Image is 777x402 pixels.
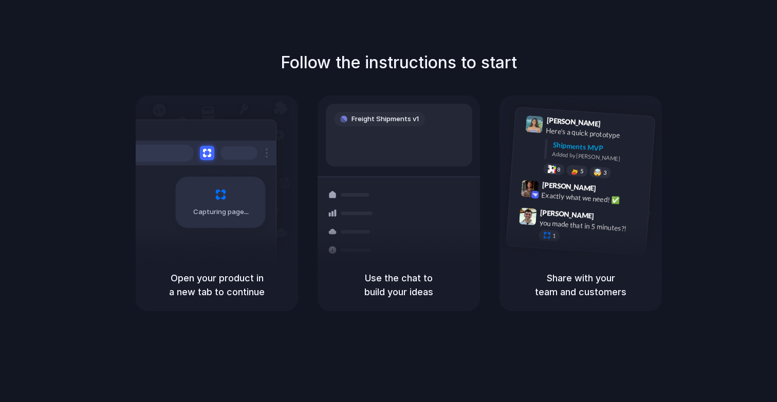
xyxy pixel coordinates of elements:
span: 8 [557,167,561,173]
span: [PERSON_NAME] [540,207,595,222]
div: Added by [PERSON_NAME] [552,150,646,165]
div: Exactly what we need! ✅ [541,190,644,207]
span: Capturing page [193,207,250,217]
div: Here's a quick prototype [546,125,649,143]
h5: Use the chat to build your ideas [330,271,468,299]
span: 9:47 AM [597,212,618,224]
h5: Open your product in a new tab to continue [148,271,286,299]
div: you made that in 5 minutes?! [539,218,642,235]
h1: Follow the instructions to start [281,50,517,75]
span: 9:41 AM [604,120,625,132]
span: 3 [603,170,607,176]
h5: Share with your team and customers [512,271,650,299]
span: [PERSON_NAME] [546,114,601,129]
span: [PERSON_NAME] [542,179,596,194]
div: 🤯 [594,169,602,177]
span: Freight Shipments v1 [351,114,419,124]
span: 9:42 AM [599,184,620,197]
div: Shipments MVP [552,140,647,157]
span: 5 [580,168,584,174]
span: 1 [552,233,556,239]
